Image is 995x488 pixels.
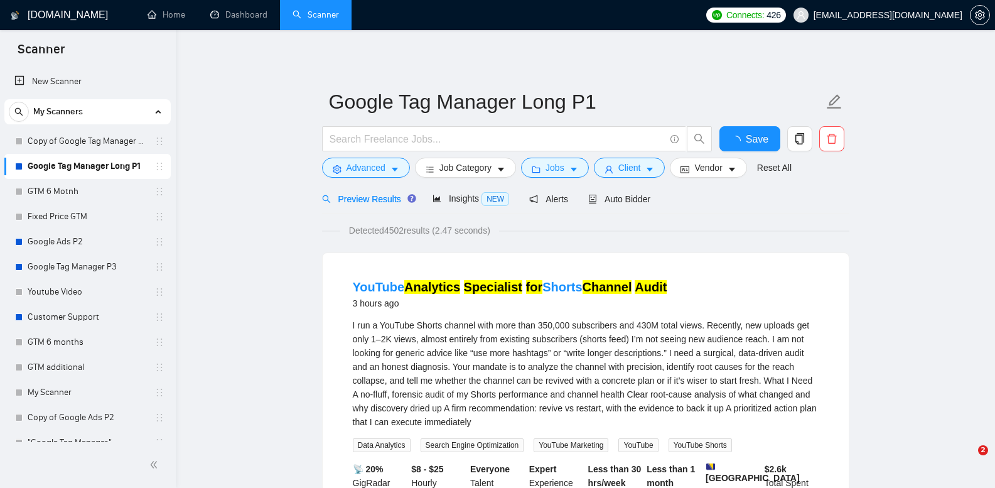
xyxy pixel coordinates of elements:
[322,195,331,203] span: search
[464,280,522,294] mark: Specialist
[411,464,443,474] b: $8 - $25
[293,9,339,20] a: searchScanner
[8,40,75,67] span: Scanner
[421,438,524,452] span: Search Engine Optimization
[970,10,990,20] a: setting
[746,131,768,147] span: Save
[952,445,982,475] iframe: Intercom live chat
[826,94,842,110] span: edit
[797,11,805,19] span: user
[154,337,164,347] span: holder
[406,193,417,204] div: Tooltip anchor
[154,438,164,448] span: holder
[11,6,19,26] img: logo
[28,405,147,430] a: Copy of Google Ads P2
[521,158,589,178] button: folderJobscaret-down
[819,126,844,151] button: delete
[618,161,641,175] span: Client
[529,464,557,474] b: Expert
[529,195,538,203] span: notification
[390,165,399,174] span: caret-down
[154,388,164,398] span: holder
[970,5,990,25] button: setting
[605,165,613,174] span: user
[787,126,812,151] button: copy
[645,165,654,174] span: caret-down
[154,237,164,247] span: holder
[347,161,385,175] span: Advanced
[154,362,164,372] span: holder
[706,462,800,483] b: [GEOGRAPHIC_DATA]
[28,129,147,154] a: Copy of Google Tag Manager Long P1
[28,279,147,305] a: Youtube Video
[404,280,460,294] mark: Analytics
[635,280,667,294] mark: Audit
[353,296,667,311] div: 3 hours ago
[28,154,147,179] a: Google Tag Manager Long P1
[28,204,147,229] a: Fixed Price GTM
[433,193,509,203] span: Insights
[481,192,509,206] span: NEW
[731,136,746,146] span: loading
[618,438,658,452] span: YouTube
[28,229,147,254] a: Google Ads P2
[28,305,147,330] a: Customer Support
[154,287,164,297] span: holder
[333,165,342,174] span: setting
[353,464,384,474] b: 📡 20%
[28,330,147,355] a: GTM 6 months
[583,280,632,294] mark: Channel
[788,133,812,144] span: copy
[148,9,185,20] a: homeHome
[433,194,441,203] span: area-chart
[33,99,83,124] span: My Scanners
[340,224,499,237] span: Detected 4502 results (2.47 seconds)
[728,165,736,174] span: caret-down
[28,430,147,455] a: "Google Tag Manager"
[353,438,411,452] span: Data Analytics
[820,133,844,144] span: delete
[669,438,732,452] span: YouTube Shorts
[670,158,746,178] button: idcardVendorcaret-down
[546,161,564,175] span: Jobs
[322,194,412,204] span: Preview Results
[28,254,147,279] a: Google Tag Manager P3
[765,464,787,474] b: $ 2.6k
[154,413,164,423] span: holder
[687,133,711,144] span: search
[353,318,819,429] div: I run a YouTube Shorts channel with more than 350,000 subscribers and 430M total views. Recently,...
[766,8,780,22] span: 426
[757,161,792,175] a: Reset All
[687,126,712,151] button: search
[726,8,764,22] span: Connects:
[9,107,28,116] span: search
[154,262,164,272] span: holder
[588,464,642,488] b: Less than 30 hrs/week
[4,69,171,94] li: New Scanner
[532,165,541,174] span: folder
[588,194,650,204] span: Auto Bidder
[154,212,164,222] span: holder
[154,187,164,197] span: holder
[28,179,147,204] a: GTM 6 Motnh
[28,380,147,405] a: My Scanner
[322,158,410,178] button: settingAdvancedcaret-down
[426,165,434,174] span: bars
[526,280,543,294] mark: for
[154,161,164,171] span: holder
[529,194,568,204] span: Alerts
[9,102,29,122] button: search
[712,10,722,20] img: upwork-logo.png
[154,312,164,322] span: holder
[719,126,780,151] button: Save
[28,355,147,380] a: GTM additional
[971,10,989,20] span: setting
[439,161,492,175] span: Job Category
[694,161,722,175] span: Vendor
[670,135,679,143] span: info-circle
[329,86,824,117] input: Scanner name...
[330,131,665,147] input: Search Freelance Jobs...
[588,195,597,203] span: robot
[14,69,161,94] a: New Scanner
[210,9,267,20] a: dashboardDashboard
